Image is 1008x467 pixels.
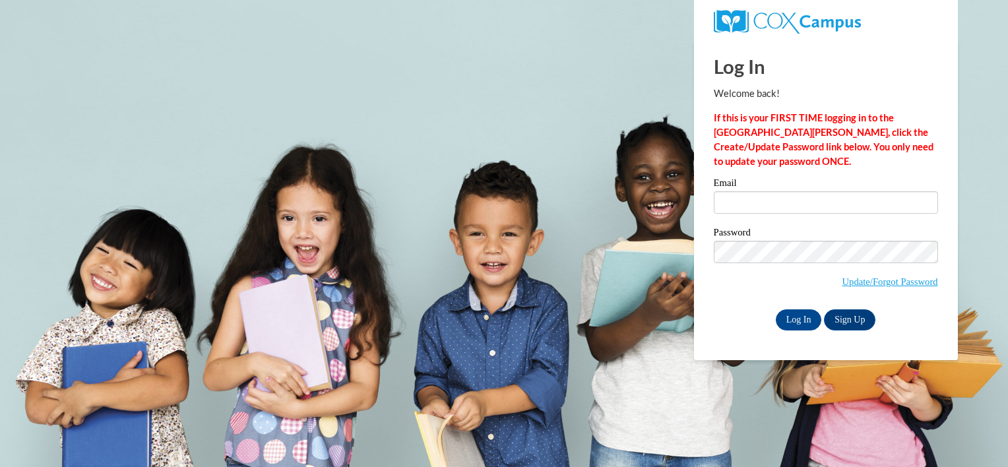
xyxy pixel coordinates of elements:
[714,228,938,241] label: Password
[842,276,938,287] a: Update/Forgot Password
[714,86,938,101] p: Welcome back!
[714,15,861,26] a: COX Campus
[714,10,861,34] img: COX Campus
[824,309,875,330] a: Sign Up
[714,53,938,80] h1: Log In
[776,309,822,330] input: Log In
[714,112,933,167] strong: If this is your FIRST TIME logging in to the [GEOGRAPHIC_DATA][PERSON_NAME], click the Create/Upd...
[714,178,938,191] label: Email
